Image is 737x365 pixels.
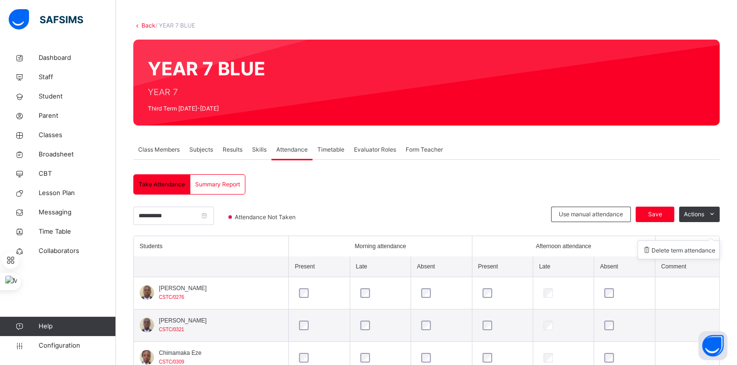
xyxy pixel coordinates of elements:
[559,210,623,219] span: Use manual attendance
[350,256,411,277] th: Late
[195,180,240,189] span: Summary Report
[159,349,201,357] span: Chimamaka Eze
[39,322,115,331] span: Help
[142,22,156,29] a: Back
[411,256,472,277] th: Absent
[138,145,180,154] span: Class Members
[638,241,719,259] li: dropdown-list-item-text-0
[655,256,719,277] th: Comment
[472,256,533,277] th: Present
[39,72,116,82] span: Staff
[39,208,116,217] span: Messaging
[39,341,115,351] span: Configuration
[276,145,308,154] span: Attendance
[9,9,83,29] img: safsims
[252,145,267,154] span: Skills
[234,213,298,222] span: Attendance Not Taken
[159,284,207,293] span: [PERSON_NAME]
[139,180,185,189] span: Take Attendance
[698,331,727,360] button: Open asap
[39,150,116,159] span: Broadsheet
[134,236,289,256] th: Students
[643,210,667,219] span: Save
[594,256,655,277] th: Absent
[189,145,213,154] span: Subjects
[289,256,350,277] th: Present
[354,242,406,251] span: Morning attendance
[536,242,591,251] span: Afternoon attendance
[317,145,344,154] span: Timetable
[39,246,116,256] span: Collaborators
[354,145,396,154] span: Evaluator Roles
[39,53,116,63] span: Dashboard
[39,227,116,237] span: Time Table
[159,316,207,325] span: [PERSON_NAME]
[39,92,116,101] span: Student
[39,130,116,140] span: Classes
[159,359,184,365] span: CSTC/0309
[406,145,443,154] span: Form Teacher
[156,22,195,29] span: / YEAR 7 BLUE
[159,327,184,332] span: CSTC/0321
[684,210,704,219] span: Actions
[223,145,242,154] span: Results
[159,295,184,300] span: CSTC/0276
[39,111,116,121] span: Parent
[533,256,594,277] th: Late
[39,188,116,198] span: Lesson Plan
[39,169,116,179] span: CBT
